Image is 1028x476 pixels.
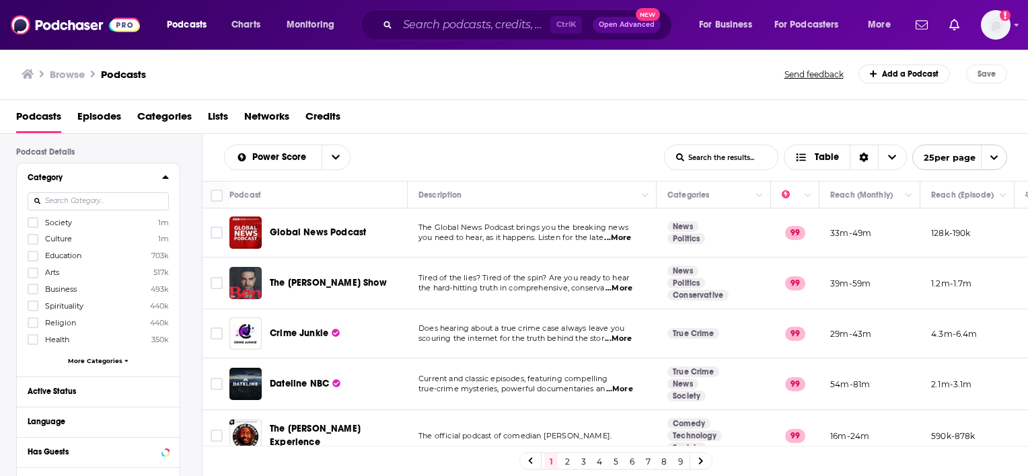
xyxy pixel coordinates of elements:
[208,106,228,133] a: Lists
[229,368,262,400] img: Dateline NBC
[373,9,685,40] div: Search podcasts, credits, & more...
[137,106,192,133] a: Categories
[931,379,972,390] p: 2.1m-3.1m
[229,317,262,350] img: Crime Junkie
[418,384,605,393] span: true-crime mysteries, powerful documentaries an
[28,173,153,182] div: Category
[45,284,77,294] span: Business
[830,328,871,340] p: 29m-43m
[77,106,121,133] a: Episodes
[858,65,951,83] a: Add a Podcast
[981,10,1011,40] img: User Profile
[158,234,169,243] span: 1m
[167,15,207,34] span: Podcasts
[418,283,604,292] span: the hard-hitting truth in comprehensive, conserva
[605,283,632,294] span: ...More
[270,377,340,391] a: Dateline NBC
[211,227,223,239] span: Toggle select row
[28,169,162,186] button: Category
[858,14,908,36] button: open menu
[657,453,671,469] a: 8
[766,14,858,36] button: open menu
[625,453,638,469] a: 6
[785,429,805,442] p: 99
[244,106,289,133] a: Networks
[229,420,262,452] img: The Joe Rogan Experience
[931,278,972,289] p: 1.2m-1.7m
[270,422,403,449] a: The [PERSON_NAME] Experience
[981,10,1011,40] span: Logged in as vjacobi
[944,13,965,36] a: Show notifications dropdown
[158,218,169,227] span: 1m
[418,223,628,232] span: The Global News Podcast brings you the breaking news
[224,145,351,170] h2: Choose List sort
[785,226,805,239] p: 99
[667,221,698,232] a: News
[785,327,805,340] p: 99
[667,187,709,203] div: Categories
[45,335,69,344] span: Health
[28,413,169,430] button: Language
[229,187,261,203] div: Podcast
[667,430,722,441] a: Technology
[229,216,262,249] img: Global News Podcast
[68,357,122,364] span: More Categories
[151,335,169,344] span: 350k
[418,431,612,440] span: The official podcast of comedian [PERSON_NAME].
[211,277,223,289] span: Toggle select row
[418,273,629,282] span: Tired of the lies? Tired of the spin? Are you ready to hear
[690,14,769,36] button: open menu
[225,153,322,162] button: open menu
[641,453,655,469] a: 7
[966,65,1007,83] button: Save
[151,284,169,294] span: 493k
[270,423,361,448] span: The [PERSON_NAME] Experience
[667,391,706,401] a: Society
[211,378,223,390] span: Toggle select row
[667,418,710,429] a: Comedy
[211,430,223,442] span: Toggle select row
[28,443,169,460] button: Has Guests
[667,366,719,377] a: True Crime
[418,374,608,383] span: Current and classic episodes, featuring compelling
[785,377,805,391] p: 99
[1000,10,1011,21] svg: Add a profile image
[270,327,340,340] a: Crime Junkie
[150,318,169,327] span: 440k
[270,277,387,288] span: The [PERSON_NAME] Show
[699,15,752,34] span: For Business
[667,379,698,389] a: News
[593,453,606,469] a: 4
[229,267,262,299] img: The Ben Shapiro Show
[800,188,816,204] button: Column Actions
[850,145,878,169] div: Sort Direction
[270,378,329,389] span: Dateline NBC
[830,278,871,289] p: 39m-59m
[605,333,632,344] span: ...More
[667,278,705,288] a: Politics
[45,318,76,327] span: Religion
[931,187,994,203] div: Reach (Episode)
[830,379,870,390] p: 54m-81m
[28,357,169,364] button: More Categories
[981,10,1011,40] button: Show profile menu
[544,453,558,469] a: 1
[931,328,978,340] p: 4.3m-6.4m
[101,68,146,81] h1: Podcasts
[28,387,160,396] div: Active Status
[322,145,350,169] button: open menu
[270,226,366,239] a: Global News Podcast
[11,12,140,38] img: Podchaser - Follow, Share and Rate Podcasts
[667,328,719,339] a: True Crime
[830,227,871,239] p: 33m-49m
[28,383,169,399] button: Active Status
[153,268,169,277] span: 517k
[609,453,622,469] a: 5
[830,430,869,442] p: 16m-24m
